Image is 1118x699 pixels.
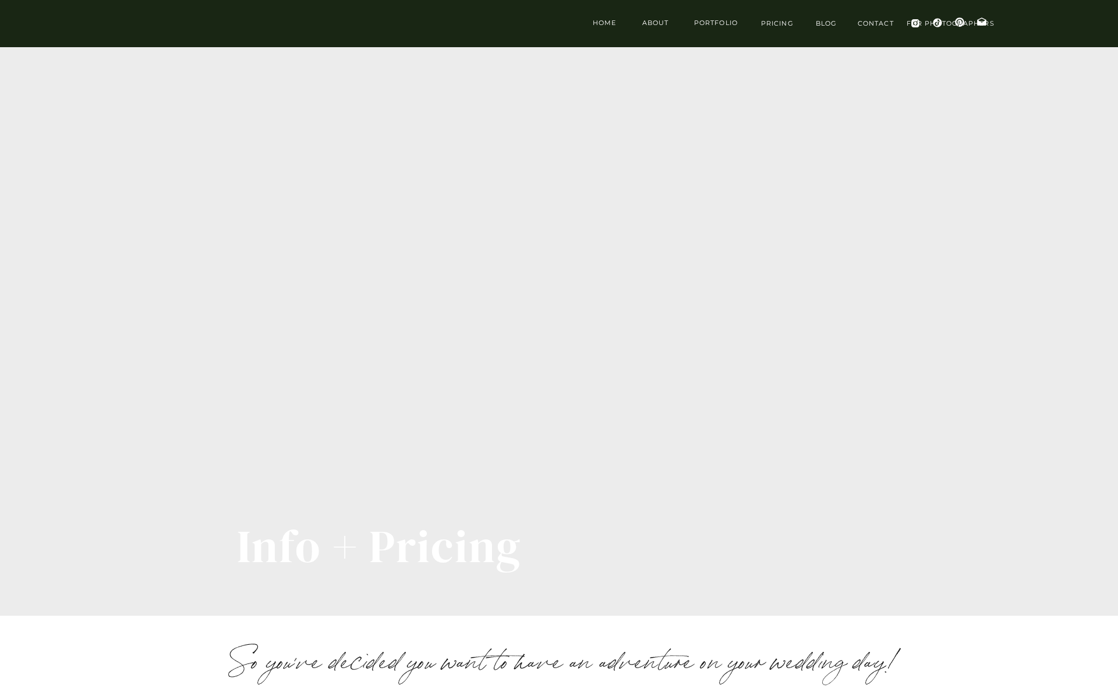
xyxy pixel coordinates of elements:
[234,519,524,574] h1: Info + Pricing
[761,18,799,27] a: Pricing
[593,17,624,27] a: HOME
[642,17,674,27] a: ABOUT
[858,18,896,27] a: CONTACT
[219,641,908,694] h1: So you've decided you want to have an adventure on your wedding day!
[816,18,841,27] a: BLOG
[694,17,743,27] a: PORTFOLIO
